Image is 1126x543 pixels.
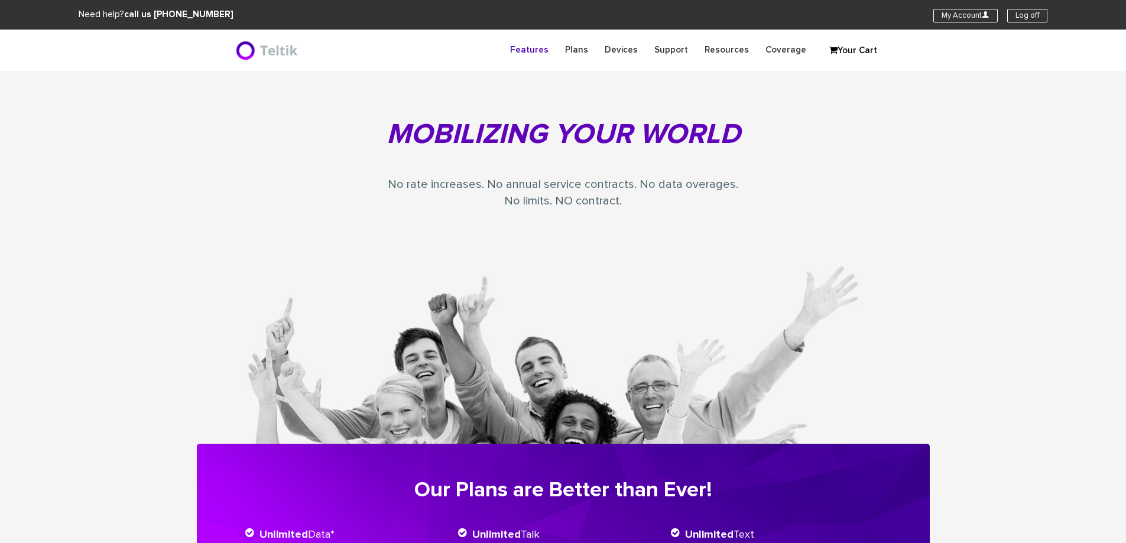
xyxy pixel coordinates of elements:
h2: Our Plans are Better than Ever! [244,479,882,503]
a: Your Cart [823,42,882,60]
a: Support [646,38,696,61]
p: No rate increases. No annual service contracts. No data overages. No limits. NO contract. [386,176,741,209]
li: Talk [457,526,670,543]
li: Data* [244,526,457,543]
a: Features [502,38,557,61]
a: Coverage [757,38,815,61]
a: Devices [596,38,646,61]
span: Unlimited [472,529,521,540]
strong: call us [PHONE_NUMBER] [124,10,233,19]
a: Log off [1007,9,1047,22]
h1: Mobilizing your World [197,71,930,176]
i: U [982,11,989,18]
li: Text [670,526,882,543]
span: Unlimited [259,529,308,540]
img: BriteX [235,38,301,62]
a: Resources [696,38,757,61]
span: Unlimited [685,529,734,540]
a: Plans [557,38,596,61]
span: Need help? [79,10,233,19]
a: My AccountU [933,9,998,22]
